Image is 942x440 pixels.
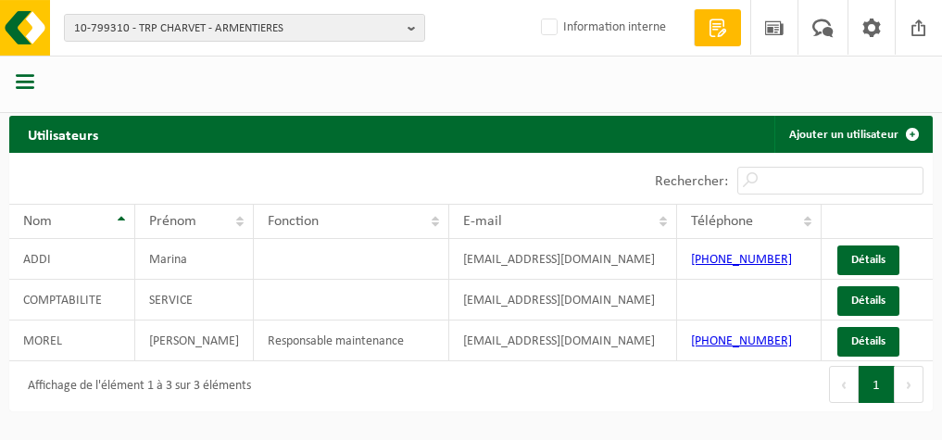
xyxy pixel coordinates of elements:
span: Fonction [268,214,319,229]
td: Marina [135,239,254,280]
td: COMPTABILITE [9,280,135,321]
a: Détails [837,327,899,357]
h2: Utilisateurs [9,116,117,152]
button: Next [895,366,923,403]
div: Affichage de l'élément 1 à 3 sur 3 éléments [19,371,251,402]
span: 10-799310 - TRP CHARVET - ARMENTIERES [74,15,400,43]
td: [EMAIL_ADDRESS][DOMAIN_NAME] [449,321,676,361]
td: Responsable maintenance [254,321,449,361]
a: Détails [837,286,899,316]
button: 1 [859,366,895,403]
a: [PHONE_NUMBER] [691,253,792,267]
td: MOREL [9,321,135,361]
span: E-mail [463,214,502,229]
label: Information interne [537,14,666,42]
label: Rechercher: [655,174,728,189]
td: SERVICE [135,280,254,321]
span: Téléphone [691,214,753,229]
a: Détails [837,245,899,275]
span: Nom [23,214,52,229]
button: 10-799310 - TRP CHARVET - ARMENTIERES [64,14,425,42]
td: [EMAIL_ADDRESS][DOMAIN_NAME] [449,280,676,321]
button: Previous [829,366,859,403]
td: [EMAIL_ADDRESS][DOMAIN_NAME] [449,239,676,280]
span: Prénom [149,214,196,229]
a: [PHONE_NUMBER] [691,334,792,348]
td: ADDI [9,239,135,280]
a: Ajouter un utilisateur [774,116,931,153]
td: [PERSON_NAME] [135,321,254,361]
